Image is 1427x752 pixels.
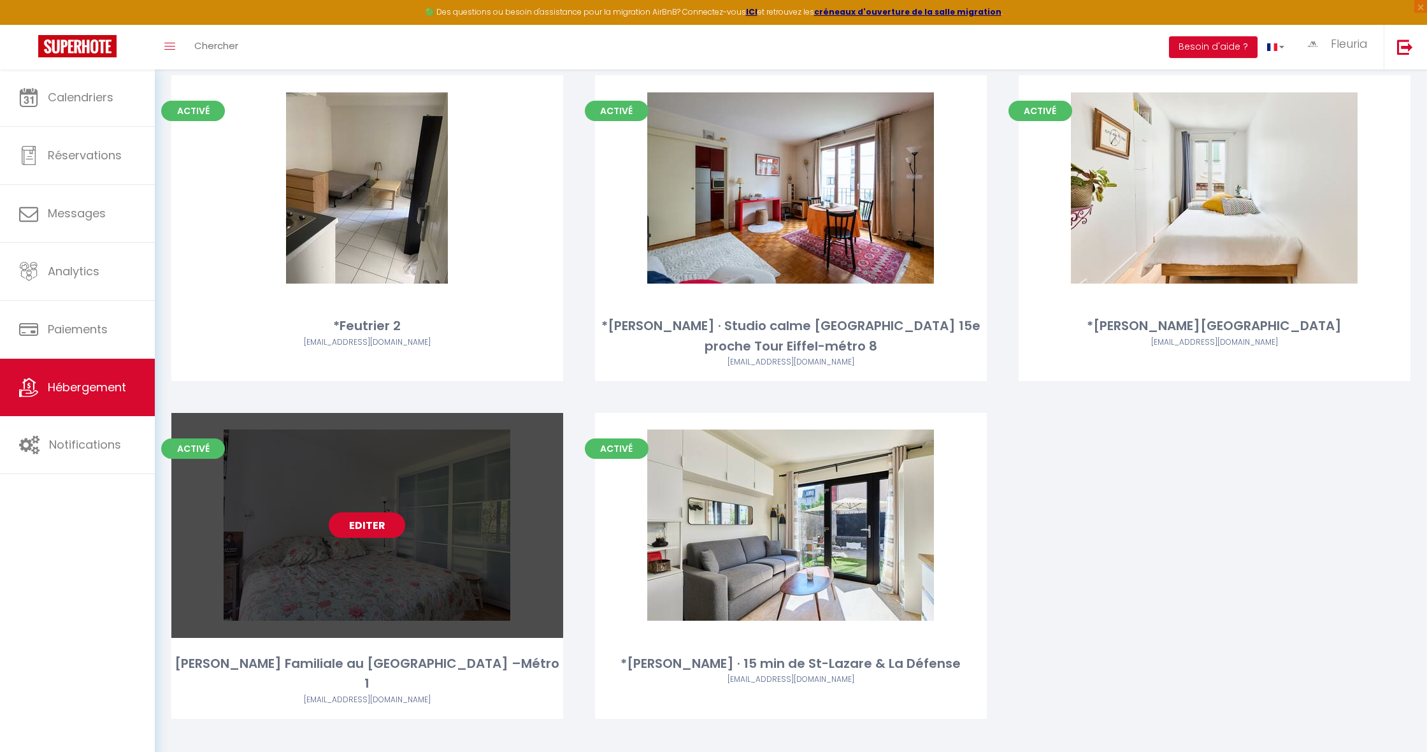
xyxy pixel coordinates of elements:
span: Réservations [48,147,122,163]
div: Airbnb [1019,336,1410,349]
a: créneaux d'ouverture de la salle migration [814,6,1001,17]
span: Analytics [48,263,99,279]
span: Chercher [194,39,238,52]
div: Airbnb [595,674,987,686]
span: Activé [161,101,225,121]
span: Activé [585,101,649,121]
span: Messages [48,205,106,221]
a: ICI [746,6,757,17]
span: Activé [1008,101,1072,121]
iframe: Chat [1373,695,1417,742]
span: Notifications [49,437,121,452]
img: Super Booking [38,35,117,57]
span: Activé [585,438,649,459]
div: Airbnb [171,694,563,706]
div: Airbnb [171,336,563,349]
button: Besoin d'aide ? [1169,36,1258,58]
a: Chercher [185,25,248,69]
a: ... Fleuria [1294,25,1384,69]
div: [PERSON_NAME] Familiale au [GEOGRAPHIC_DATA] –Métro 1 [171,654,563,694]
button: Ouvrir le widget de chat LiveChat [10,5,48,43]
span: Activé [161,438,225,459]
div: *[PERSON_NAME][GEOGRAPHIC_DATA] [1019,316,1410,336]
span: Paiements [48,321,108,337]
div: Airbnb [595,356,987,368]
span: Hébergement [48,379,126,395]
div: *Feutrier 2 [171,316,563,336]
div: *[PERSON_NAME] · Studio calme [GEOGRAPHIC_DATA] 15e proche Tour Eiffel-métro 8 [595,316,987,356]
img: ... [1303,38,1323,50]
a: Editer [329,512,405,538]
div: *[PERSON_NAME] · 15 min de St-Lazare & La Défense [595,654,987,674]
img: logout [1397,39,1413,55]
span: Calendriers [48,89,113,105]
span: Fleuria [1331,36,1368,52]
